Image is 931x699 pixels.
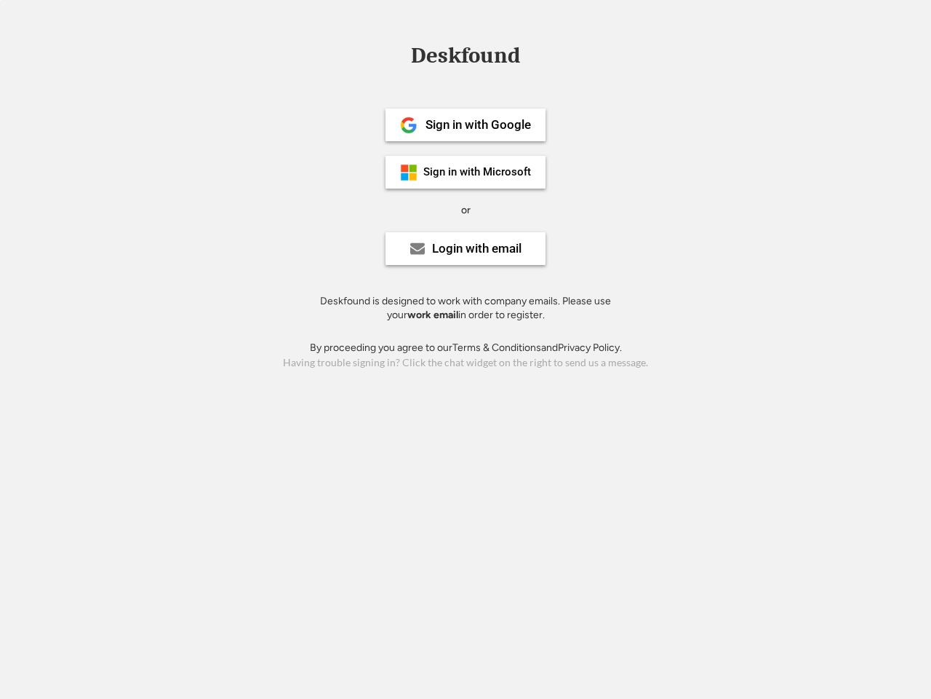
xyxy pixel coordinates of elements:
div: Sign in with Microsoft [423,167,531,178]
div: or [461,203,471,218]
a: Privacy Policy. [558,341,622,354]
div: Deskfound is designed to work with company emails. Please use your in order to register. [302,294,629,323]
strong: work email [407,309,458,321]
div: Login with email [432,242,522,255]
div: By proceeding you agree to our and [310,341,622,355]
div: Deskfound [404,44,527,67]
a: Terms & Conditions [452,341,541,354]
div: Sign in with Google [425,119,531,131]
img: ms-symbollockup_mssymbol_19.png [400,164,417,181]
img: 1024px-Google__G__Logo.svg.png [400,116,417,134]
